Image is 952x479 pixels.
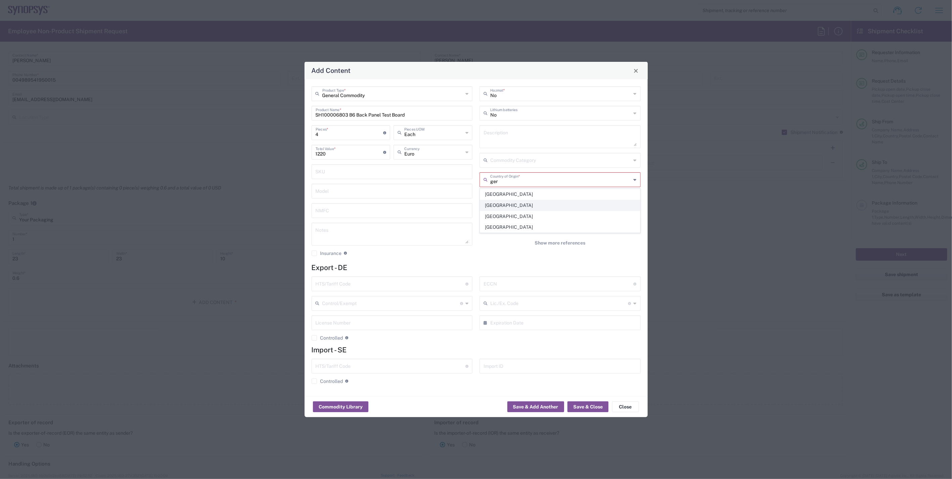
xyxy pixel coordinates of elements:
button: Commodity Library [313,401,368,412]
label: Controlled [312,335,343,341]
label: Controlled [312,379,343,384]
button: Save & Add Another [507,401,564,412]
div: This field is required [480,187,641,193]
span: Show more references [535,240,585,246]
h4: Add Content [311,66,351,75]
button: Close [612,401,639,412]
span: [GEOGRAPHIC_DATA] [480,189,640,200]
h4: Export - DE [312,263,641,272]
button: Save & Close [568,401,608,412]
span: [GEOGRAPHIC_DATA] [480,222,640,232]
span: [GEOGRAPHIC_DATA] [480,200,640,211]
span: [GEOGRAPHIC_DATA] [480,211,640,222]
button: Close [631,66,641,75]
h4: Import - SE [312,346,641,354]
label: Insurance [312,251,342,256]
